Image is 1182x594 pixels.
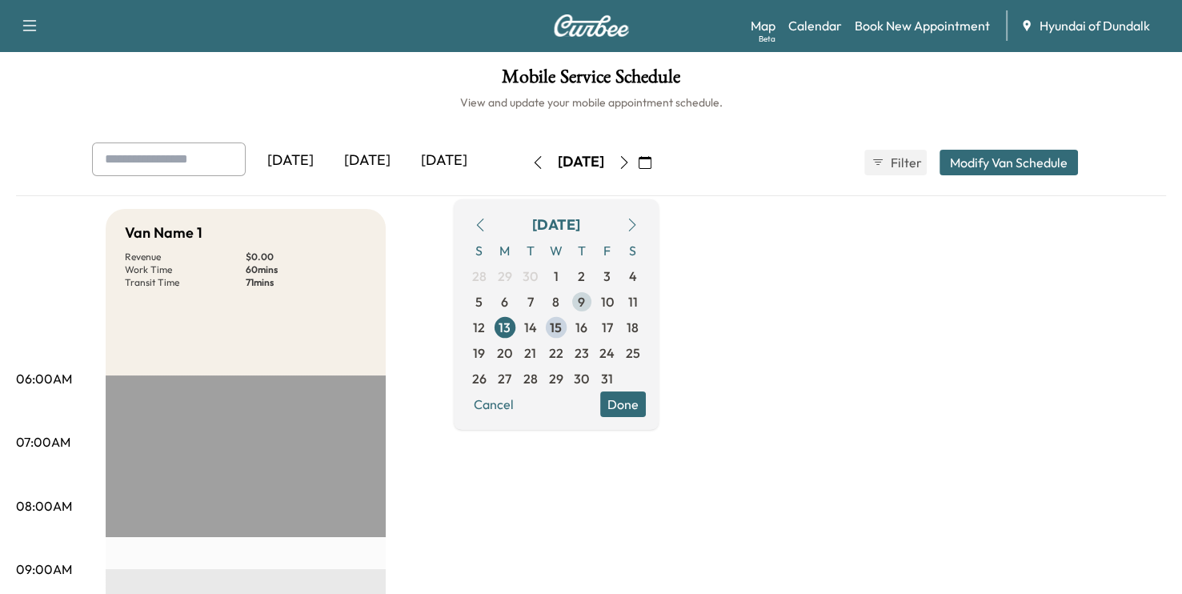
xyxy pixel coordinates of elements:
[602,318,613,337] span: 17
[569,238,595,263] span: T
[16,67,1166,94] h1: Mobile Service Schedule
[575,318,587,337] span: 16
[246,276,367,289] p: 71 mins
[518,238,543,263] span: T
[558,152,604,172] div: [DATE]
[252,142,329,179] div: [DATE]
[595,238,620,263] span: F
[523,267,538,286] span: 30
[620,238,646,263] span: S
[549,369,563,388] span: 29
[406,142,483,179] div: [DATE]
[599,343,615,363] span: 24
[492,238,518,263] span: M
[549,343,563,363] span: 22
[16,496,72,516] p: 08:00AM
[473,343,485,363] span: 19
[864,150,927,175] button: Filter
[125,276,246,289] p: Transit Time
[627,318,639,337] span: 18
[532,214,580,236] div: [DATE]
[16,432,70,452] p: 07:00AM
[1040,16,1150,35] span: Hyundai of Dundalk
[940,150,1078,175] button: Modify Van Schedule
[501,292,508,311] span: 6
[751,16,775,35] a: MapBeta
[574,369,589,388] span: 30
[578,267,585,286] span: 2
[527,292,534,311] span: 7
[467,391,521,417] button: Cancel
[578,292,585,311] span: 9
[499,318,511,337] span: 13
[16,369,72,388] p: 06:00AM
[788,16,842,35] a: Calendar
[759,33,775,45] div: Beta
[626,343,640,363] span: 25
[473,318,485,337] span: 12
[629,267,637,286] span: 4
[523,369,538,388] span: 28
[472,267,487,286] span: 28
[891,153,920,172] span: Filter
[601,369,613,388] span: 31
[125,251,246,263] p: Revenue
[554,267,559,286] span: 1
[550,318,562,337] span: 15
[125,263,246,276] p: Work Time
[472,369,487,388] span: 26
[16,94,1166,110] h6: View and update your mobile appointment schedule.
[524,318,537,337] span: 14
[601,292,614,311] span: 10
[603,267,611,286] span: 3
[600,391,646,417] button: Done
[498,267,512,286] span: 29
[575,343,589,363] span: 23
[16,560,72,579] p: 09:00AM
[628,292,638,311] span: 11
[553,14,630,37] img: Curbee Logo
[855,16,990,35] a: Book New Appointment
[467,238,492,263] span: S
[125,222,202,244] h5: Van Name 1
[524,343,536,363] span: 21
[246,251,367,263] p: $ 0.00
[498,369,511,388] span: 27
[552,292,559,311] span: 8
[475,292,483,311] span: 5
[497,343,512,363] span: 20
[543,238,569,263] span: W
[329,142,406,179] div: [DATE]
[246,263,367,276] p: 60 mins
